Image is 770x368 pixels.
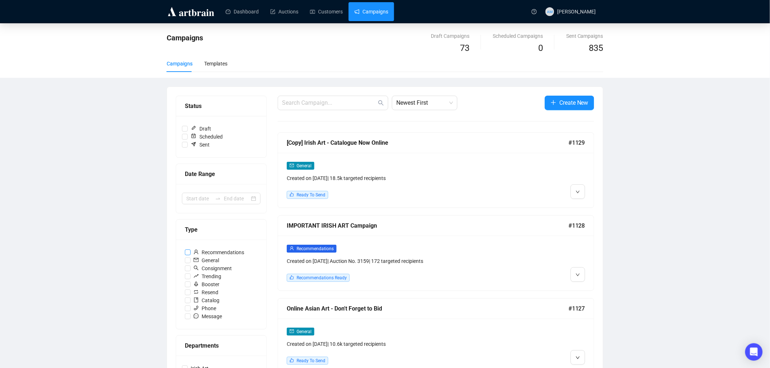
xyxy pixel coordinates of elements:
[226,2,259,21] a: Dashboard
[224,195,250,203] input: End date
[278,215,594,291] a: IMPORTANT IRISH ART Campaign#1128userRecommendationsCreated on [DATE]| Auction No. 3159| 172 targ...
[185,169,258,179] div: Date Range
[185,225,258,234] div: Type
[191,312,225,320] span: Message
[545,96,594,110] button: Create New
[287,257,509,265] div: Created on [DATE] | Auction No. 3159 | 172 targeted recipients
[185,101,258,111] div: Status
[290,246,294,251] span: user
[460,43,469,53] span: 73
[287,174,509,182] div: Created on [DATE] | 18.5k targeted recipients
[532,9,537,14] span: question-circle
[191,288,221,296] span: Resend
[297,246,334,251] span: Recommendations
[191,248,247,256] span: Recommendations
[431,32,469,40] div: Draft Campaigns
[290,275,294,280] span: like
[194,313,199,319] span: message
[547,8,552,14] span: AM
[551,100,556,105] span: plus
[576,190,580,194] span: down
[290,163,294,168] span: mail
[194,305,199,311] span: phone
[191,304,219,312] span: Phone
[194,249,199,255] span: user
[191,264,235,272] span: Consignment
[194,289,199,295] span: retweet
[290,329,294,333] span: mail
[287,304,568,313] div: Online Asian Art - Don't Forget to Bid
[191,296,222,304] span: Catalog
[191,256,222,264] span: General
[215,196,221,201] span: swap-right
[167,6,215,17] img: logo
[167,60,192,68] div: Campaigns
[566,32,603,40] div: Sent Campaigns
[188,141,213,149] span: Sent
[191,280,222,288] span: Booster
[194,281,199,287] span: rocket
[282,99,377,107] input: Search Campaign...
[194,257,199,263] span: mail
[167,33,203,42] span: Campaigns
[287,221,568,230] div: IMPORTANT IRISH ART Campaign
[290,192,294,197] span: like
[297,358,325,363] span: Ready To Send
[185,341,258,350] div: Departments
[204,60,227,68] div: Templates
[194,265,199,271] span: search
[278,132,594,208] a: [Copy] Irish Art - Catalogue Now Online#1129mailGeneralCreated on [DATE]| 18.5k targeted recipien...
[297,329,311,334] span: General
[270,2,298,21] a: Auctions
[310,2,343,21] a: Customers
[297,163,311,168] span: General
[576,356,580,360] span: down
[287,138,568,147] div: [Copy] Irish Art - Catalogue Now Online
[297,275,347,280] span: Recommendations Ready
[191,272,224,280] span: Trending
[194,297,199,303] span: book
[396,96,453,110] span: Newest First
[589,43,603,53] span: 835
[188,133,226,141] span: Scheduled
[287,340,509,348] div: Created on [DATE] | 10.6k targeted recipients
[378,100,384,106] span: search
[557,9,596,15] span: [PERSON_NAME]
[559,98,588,107] span: Create New
[297,192,325,197] span: Ready To Send
[493,32,543,40] div: Scheduled Campaigns
[354,2,388,21] a: Campaigns
[215,196,221,201] span: to
[188,125,214,133] span: Draft
[290,358,294,363] span: like
[194,273,199,279] span: rise
[568,138,585,147] span: #1129
[568,304,585,313] span: #1127
[538,43,543,53] span: 0
[745,343,763,361] div: Open Intercom Messenger
[576,273,580,277] span: down
[568,221,585,230] span: #1128
[186,195,212,203] input: Start date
